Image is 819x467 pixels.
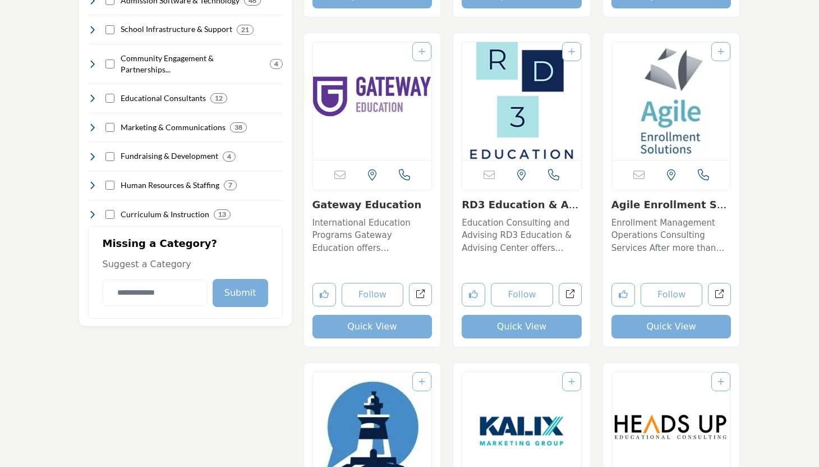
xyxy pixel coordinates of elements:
h4: Marketing & Communications: Cutting-edge software solutions designed to streamline educational pr... [121,122,226,133]
a: Add To List [418,377,425,386]
button: Quick View [312,315,432,338]
button: Like listing [462,283,485,306]
a: Open Listing in new tab [313,42,432,160]
h4: School Infrastructure & Support: Comprehensive recruitment, training, and retention solutions for... [121,24,232,35]
a: Open agile-enrollment-solutions in new tab [708,283,731,306]
button: Follow [641,283,703,306]
div: 7 Results For Human Resources & Staffing [224,180,237,190]
h2: Missing a Category? [103,237,268,258]
a: Agile Enrollment Sol... [611,199,726,223]
h3: RD3 Education & Advising Center [462,199,582,211]
a: Add To List [717,377,724,386]
a: Enrollment Management Operations Consulting Services After more than two decades of servant leade... [611,214,731,255]
span: Suggest a Category [103,259,191,269]
b: 13 [218,210,226,218]
input: Select Fundraising & Development checkbox [105,152,114,161]
input: Select Curriculum & Instruction checkbox [105,210,114,219]
div: 4 Results For Community Engagement & Partnerships [270,59,283,69]
input: Category Name [103,280,207,306]
input: Select Community Engagement & Partnerships checkbox [105,59,114,68]
div: 21 Results For School Infrastructure & Support [237,25,254,35]
b: 7 [228,181,232,189]
b: 38 [234,123,242,131]
input: Select Educational Consultants checkbox [105,94,114,103]
img: Agile Enrollment Solutions [612,42,731,160]
div: 4 Results For Fundraising & Development [223,152,236,162]
b: 12 [215,94,223,102]
div: 12 Results For Educational Consultants [210,93,227,103]
button: Like listing [611,283,635,306]
p: Education Consulting and Advising RD3 Education & Advising Center offers education consulting and... [462,217,582,255]
b: 4 [227,153,231,161]
button: Quick View [611,315,731,338]
h4: Educational Consultants: Comprehensive services for maintaining, upgrading, and optimizing school... [121,93,206,104]
h4: Fundraising & Development: Nutritious and delicious meal options that cater to diverse dietary pr... [121,150,218,162]
h4: Human Resources & Staffing: Customized health and wellness initiatives to support the well-being ... [121,180,219,191]
a: Add To List [418,47,425,56]
h4: Curriculum & Instruction: Proven fundraising strategies to help schools reach financial goals and... [121,209,209,220]
button: Like listing [312,283,336,306]
input: Select Human Resources & Staffing checkbox [105,181,114,190]
a: Add To List [568,377,575,386]
input: Select Marketing & Communications checkbox [105,123,114,132]
a: Add To List [717,47,724,56]
button: Follow [491,283,553,306]
a: Open Listing in new tab [462,42,581,160]
a: Open Listing in new tab [612,42,731,160]
a: International Education Programs Gateway Education offers comprehensive international education p... [312,214,432,255]
button: Follow [342,283,404,306]
p: Enrollment Management Operations Consulting Services After more than two decades of servant leade... [611,217,731,255]
button: Quick View [462,315,582,338]
button: Submit [213,279,268,307]
p: International Education Programs Gateway Education offers comprehensive international education p... [312,217,432,255]
h3: Gateway Education [312,199,432,211]
img: RD3 Education & Advising Center [462,42,581,160]
a: Education Consulting and Advising RD3 Education & Advising Center offers education consulting and... [462,214,582,255]
b: 4 [274,60,278,68]
h3: Agile Enrollment Solutions [611,199,731,211]
input: Select School Infrastructure & Support checkbox [105,25,114,34]
a: Open gateway-education in new tab [409,283,432,306]
b: 21 [241,26,249,34]
a: RD3 Education & Advi... [462,199,578,223]
a: Open rd3-education-advising-center in new tab [559,283,582,306]
img: Gateway Education [313,42,432,160]
div: 13 Results For Curriculum & Instruction [214,209,231,219]
h4: Community Engagement & Partnerships: Environmentally-friendly products and services to promote su... [121,53,265,75]
a: Add To List [568,47,575,56]
a: Gateway Education [312,199,422,210]
div: 38 Results For Marketing & Communications [230,122,247,132]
